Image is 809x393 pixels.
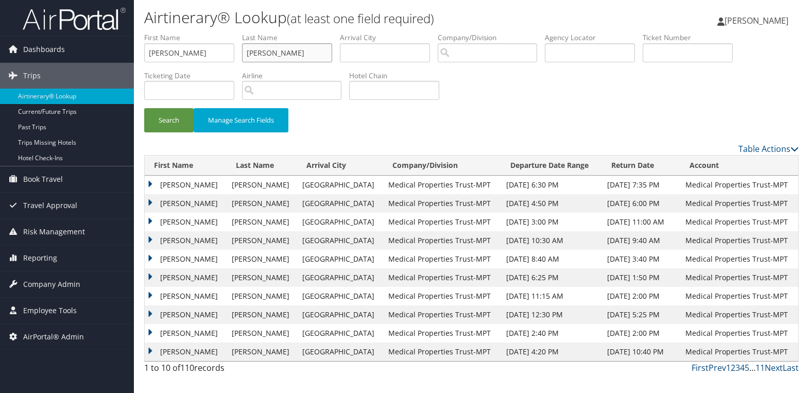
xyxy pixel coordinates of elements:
[297,287,383,305] td: [GEOGRAPHIC_DATA]
[383,176,501,194] td: Medical Properties Trust-MPT
[145,213,227,231] td: [PERSON_NAME]
[227,213,298,231] td: [PERSON_NAME]
[726,362,731,373] a: 1
[602,213,680,231] td: [DATE] 11:00 AM
[602,287,680,305] td: [DATE] 2:00 PM
[602,343,680,361] td: [DATE] 10:40 PM
[144,362,296,379] div: 1 to 10 of records
[501,343,602,361] td: [DATE] 4:20 PM
[227,176,298,194] td: [PERSON_NAME]
[602,156,680,176] th: Return Date: activate to sort column ascending
[501,250,602,268] td: [DATE] 8:40 AM
[602,194,680,213] td: [DATE] 6:00 PM
[680,287,798,305] td: Medical Properties Trust-MPT
[349,71,447,81] label: Hotel Chain
[680,176,798,194] td: Medical Properties Trust-MPT
[731,362,735,373] a: 2
[227,250,298,268] td: [PERSON_NAME]
[297,213,383,231] td: [GEOGRAPHIC_DATA]
[297,343,383,361] td: [GEOGRAPHIC_DATA]
[23,271,80,297] span: Company Admin
[680,305,798,324] td: Medical Properties Trust-MPT
[242,32,340,43] label: Last Name
[145,194,227,213] td: [PERSON_NAME]
[383,250,501,268] td: Medical Properties Trust-MPT
[738,143,799,155] a: Table Actions
[501,324,602,343] td: [DATE] 2:40 PM
[227,268,298,287] td: [PERSON_NAME]
[145,268,227,287] td: [PERSON_NAME]
[643,32,741,43] label: Ticket Number
[180,362,194,373] span: 110
[680,324,798,343] td: Medical Properties Trust-MPT
[680,343,798,361] td: Medical Properties Trust-MPT
[227,324,298,343] td: [PERSON_NAME]
[725,15,788,26] span: [PERSON_NAME]
[227,156,298,176] th: Last Name: activate to sort column ascending
[340,32,438,43] label: Arrival City
[501,176,602,194] td: [DATE] 6:30 PM
[227,231,298,250] td: [PERSON_NAME]
[145,305,227,324] td: [PERSON_NAME]
[501,305,602,324] td: [DATE] 12:30 PM
[383,343,501,361] td: Medical Properties Trust-MPT
[297,194,383,213] td: [GEOGRAPHIC_DATA]
[383,213,501,231] td: Medical Properties Trust-MPT
[602,250,680,268] td: [DATE] 3:40 PM
[749,362,755,373] span: …
[23,219,85,245] span: Risk Management
[145,231,227,250] td: [PERSON_NAME]
[297,156,383,176] th: Arrival City: activate to sort column ascending
[287,10,434,27] small: (at least one field required)
[227,287,298,305] td: [PERSON_NAME]
[23,193,77,218] span: Travel Approval
[602,324,680,343] td: [DATE] 2:00 PM
[740,362,745,373] a: 4
[227,194,298,213] td: [PERSON_NAME]
[501,287,602,305] td: [DATE] 11:15 AM
[383,194,501,213] td: Medical Properties Trust-MPT
[602,176,680,194] td: [DATE] 7:35 PM
[297,231,383,250] td: [GEOGRAPHIC_DATA]
[23,324,84,350] span: AirPortal® Admin
[297,176,383,194] td: [GEOGRAPHIC_DATA]
[545,32,643,43] label: Agency Locator
[680,250,798,268] td: Medical Properties Trust-MPT
[765,362,783,373] a: Next
[145,250,227,268] td: [PERSON_NAME]
[23,298,77,323] span: Employee Tools
[23,7,126,31] img: airportal-logo.png
[144,108,194,132] button: Search
[602,231,680,250] td: [DATE] 9:40 AM
[501,231,602,250] td: [DATE] 10:30 AM
[194,108,288,132] button: Manage Search Fields
[709,362,726,373] a: Prev
[227,305,298,324] td: [PERSON_NAME]
[145,287,227,305] td: [PERSON_NAME]
[438,32,545,43] label: Company/Division
[145,176,227,194] td: [PERSON_NAME]
[602,305,680,324] td: [DATE] 5:25 PM
[145,324,227,343] td: [PERSON_NAME]
[383,305,501,324] td: Medical Properties Trust-MPT
[383,287,501,305] td: Medical Properties Trust-MPT
[23,37,65,62] span: Dashboards
[680,194,798,213] td: Medical Properties Trust-MPT
[692,362,709,373] a: First
[297,250,383,268] td: [GEOGRAPHIC_DATA]
[297,324,383,343] td: [GEOGRAPHIC_DATA]
[745,362,749,373] a: 5
[383,156,501,176] th: Company/Division
[501,156,602,176] th: Departure Date Range: activate to sort column ascending
[680,156,798,176] th: Account: activate to sort column ascending
[383,268,501,287] td: Medical Properties Trust-MPT
[144,71,242,81] label: Ticketing Date
[297,305,383,324] td: [GEOGRAPHIC_DATA]
[145,343,227,361] td: [PERSON_NAME]
[501,194,602,213] td: [DATE] 4:50 PM
[144,7,580,28] h1: Airtinerary® Lookup
[501,213,602,231] td: [DATE] 3:00 PM
[23,63,41,89] span: Trips
[297,268,383,287] td: [GEOGRAPHIC_DATA]
[680,231,798,250] td: Medical Properties Trust-MPT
